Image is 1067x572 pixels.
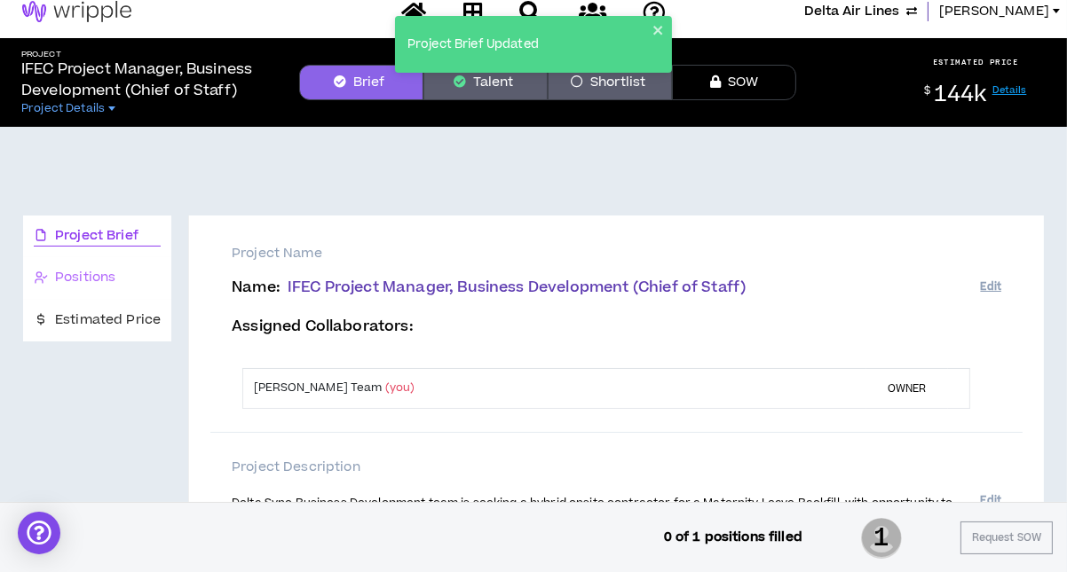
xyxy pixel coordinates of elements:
p: Project Description [232,458,1001,477]
button: Delta Air Lines [804,2,917,21]
a: Details [992,83,1027,97]
button: Edit [981,272,1001,302]
span: Positions [55,268,115,287]
span: Delta Air Lines [804,2,899,21]
button: Edit [981,486,1001,515]
p: Assigned Collaborators : [232,318,980,335]
span: [PERSON_NAME] [939,2,1049,21]
p: Project Name [232,244,1001,263]
span: IFEC Project Manager, Business Development (Chief of Staff) [288,277,746,298]
button: close [652,23,665,37]
p: Name : [232,279,980,296]
p: ESTIMATED PRICE [933,57,1019,67]
button: Brief [299,65,423,100]
span: Project Brief [55,226,138,246]
p: IFEC Project Manager, Business Development (Chief of Staff) [21,59,271,101]
div: Open Intercom Messenger [18,512,60,554]
span: (you) [385,380,415,396]
sup: $ [925,83,931,98]
span: Project Details [21,101,105,115]
button: SOW [672,65,796,100]
span: 144k [934,79,987,110]
span: Delta Sync Business Development team is seeking a hybrid onsite contractor for a Maternity Leave ... [232,495,953,527]
h5: Project [21,50,271,59]
td: [PERSON_NAME] Team [243,369,866,408]
div: Project Brief Updated [402,30,652,59]
p: 0 of 1 positions filled [664,528,802,547]
span: Estimated Price [55,310,161,330]
span: 1 [861,516,902,560]
button: Request SOW [960,521,1053,554]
